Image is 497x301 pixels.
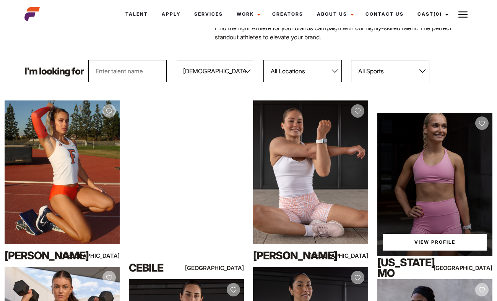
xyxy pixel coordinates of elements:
[187,4,230,24] a: Services
[310,4,359,24] a: About Us
[129,260,198,275] div: Cebile
[253,248,322,263] div: [PERSON_NAME]
[334,251,368,261] div: [GEOGRAPHIC_DATA]
[265,4,310,24] a: Creators
[458,263,492,273] div: [GEOGRAPHIC_DATA]
[210,263,244,273] div: [GEOGRAPHIC_DATA]
[215,23,473,42] p: Find the right Athlete for your brands campaign with our highly-skilled talent. The perfect stand...
[155,4,187,24] a: Apply
[85,251,120,261] div: [GEOGRAPHIC_DATA]
[5,248,74,263] div: [PERSON_NAME]
[458,10,468,19] img: Burger icon
[359,4,411,24] a: Contact Us
[24,6,40,22] img: cropped-aefm-brand-fav-22-square.png
[434,11,442,17] span: (0)
[411,4,453,24] a: Cast(0)
[383,234,487,251] a: View Georgia Mo'sProfile
[24,66,84,76] p: I'm looking for
[377,260,447,275] div: [US_STATE] Mo
[230,4,265,24] a: Work
[119,4,155,24] a: Talent
[88,60,167,82] input: Enter talent name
